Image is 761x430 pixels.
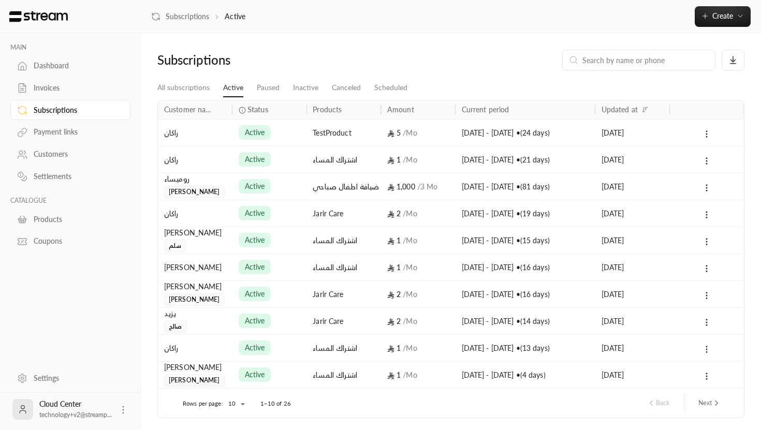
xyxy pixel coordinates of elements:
[157,79,210,97] a: All subscriptions
[602,281,664,307] div: [DATE]
[313,105,342,114] div: Products
[164,293,225,306] span: [PERSON_NAME]
[387,308,449,334] div: 2
[245,289,265,299] span: active
[602,146,664,173] div: [DATE]
[34,236,118,246] div: Coupons
[712,11,733,20] span: Create
[462,227,589,254] div: [DATE] - [DATE] • ( 15 days )
[164,146,226,173] div: راكان
[245,235,265,245] span: active
[602,105,638,114] div: Updated at
[223,79,243,97] a: Active
[387,227,449,254] div: 1
[164,186,225,198] span: [PERSON_NAME]
[313,173,375,200] div: رسوم ضيافة اطفال صباحي
[164,308,226,319] div: يزيد
[164,281,226,292] div: [PERSON_NAME]
[151,11,209,22] a: Subscriptions
[462,335,589,361] div: [DATE] - [DATE] • ( 13 days )
[313,362,375,388] div: اشتراك المساء
[164,227,226,239] div: [PERSON_NAME]
[602,254,664,280] div: [DATE]
[10,56,130,76] a: Dashboard
[313,281,375,307] div: Jarir Care
[462,146,589,173] div: [DATE] - [DATE] • ( 21 days )
[387,362,449,388] div: 1
[462,200,589,227] div: [DATE] - [DATE] • ( 19 days )
[245,262,265,272] span: active
[10,231,130,251] a: Coupons
[403,128,417,137] span: / Mo
[387,254,449,280] div: 1
[403,370,417,379] span: / Mo
[387,335,449,361] div: 1
[10,122,130,142] a: Payment links
[260,399,291,408] p: 1–10 of 26
[247,104,268,115] span: Status
[164,374,225,387] span: [PERSON_NAME]
[313,335,375,361] div: اشتراك المساء
[34,83,118,93] div: Invoices
[403,344,417,352] span: / Mo
[164,120,226,146] div: راكان
[245,343,265,353] span: active
[602,362,664,388] div: [DATE]
[34,127,118,137] div: Payment links
[10,197,130,205] p: CATALOGUE
[387,120,449,146] div: 5
[164,200,226,227] div: راكان
[695,6,751,27] button: Create
[39,399,112,420] div: Cloud Center
[462,362,589,388] div: [DATE] - [DATE] • ( 4 days )
[257,79,280,97] a: Paused
[34,61,118,71] div: Dashboard
[387,281,449,307] div: 2
[313,146,375,173] div: اشتراك المساء
[10,368,130,388] a: Settings
[8,11,69,22] img: Logo
[387,146,449,173] div: 1
[164,254,226,280] div: [PERSON_NAME]
[313,227,375,254] div: اشتراك المساء
[164,362,226,373] div: [PERSON_NAME]
[223,397,248,410] div: 10
[293,79,318,97] a: Inactive
[39,411,112,419] span: technology+v2@streamp...
[602,308,664,334] div: [DATE]
[151,11,245,22] nav: breadcrumb
[164,173,226,185] div: روميساء
[417,182,438,191] span: / 3 Mo
[245,316,265,326] span: active
[387,173,449,200] div: 1,000
[639,103,651,116] button: Sort
[164,335,226,361] div: راكان
[157,52,297,68] div: Subscriptions
[374,79,407,97] a: Scheduled
[462,105,509,114] div: Current period
[387,105,414,114] div: Amount
[582,54,709,66] input: Search by name or phone
[403,209,417,218] span: / Mo
[245,369,265,380] span: active
[403,290,417,299] span: / Mo
[694,394,725,412] button: next page
[10,100,130,120] a: Subscriptions
[462,120,589,146] div: [DATE] - [DATE] • ( 24 days )
[164,320,187,333] span: صالح
[34,373,118,383] div: Settings
[34,171,118,182] div: Settlements
[10,209,130,229] a: Products
[34,214,118,225] div: Products
[245,181,265,191] span: active
[34,105,118,115] div: Subscriptions
[602,335,664,361] div: [DATE]
[183,399,223,408] p: Rows per page:
[313,308,375,334] div: Jarir Care
[10,78,130,98] a: Invoices
[602,173,664,200] div: [DATE]
[313,254,375,280] div: اشتراك المساء
[245,127,265,138] span: active
[462,281,589,307] div: [DATE] - [DATE] • ( 16 days )
[403,317,417,325] span: / Mo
